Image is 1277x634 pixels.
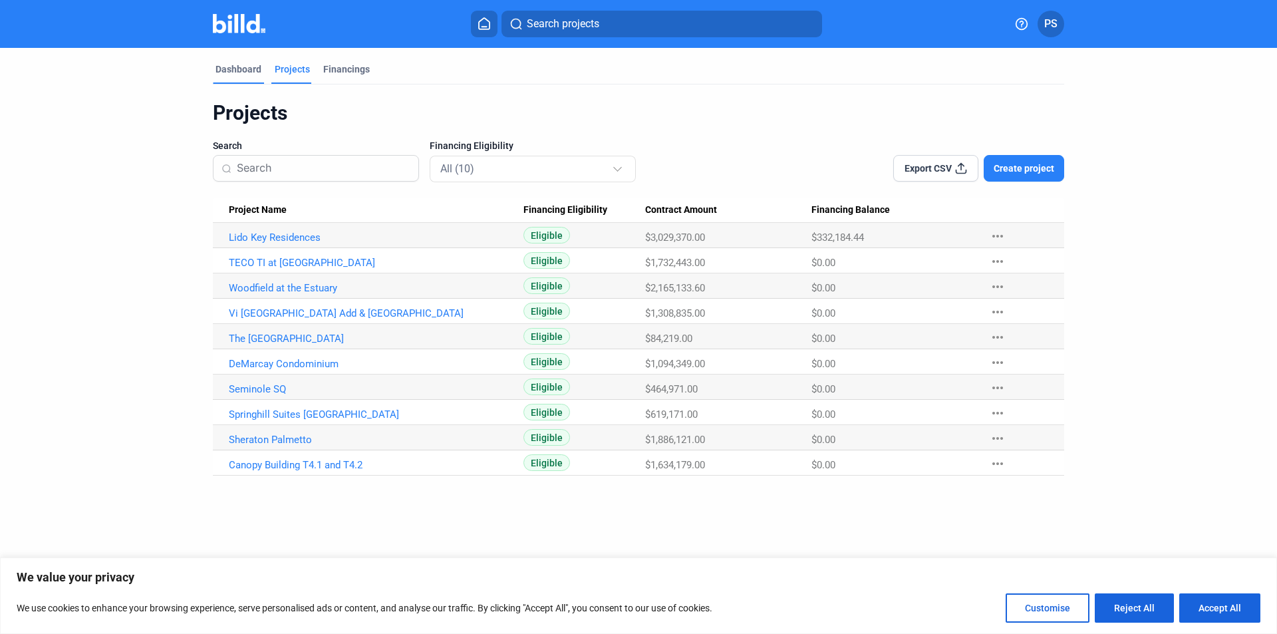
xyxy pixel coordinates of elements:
[229,257,523,269] a: TECO TI at [GEOGRAPHIC_DATA]
[523,404,570,420] span: Eligible
[645,307,705,319] span: $1,308,835.00
[645,257,705,269] span: $1,732,443.00
[811,204,890,216] span: Financing Balance
[527,16,599,32] span: Search projects
[811,232,864,243] span: $332,184.44
[811,383,835,395] span: $0.00
[229,459,523,471] a: Canopy Building T4.1 and T4.2
[229,434,523,446] a: Sheraton Palmetto
[645,383,698,395] span: $464,971.00
[229,358,523,370] a: DeMarcay Condominium
[811,333,835,345] span: $0.00
[811,204,976,216] div: Financing Balance
[990,355,1006,371] mat-icon: more_horiz
[440,162,474,175] mat-select-trigger: All (10)
[645,204,717,216] span: Contract Amount
[645,459,705,471] span: $1,634,179.00
[523,379,570,395] span: Eligible
[811,408,835,420] span: $0.00
[994,162,1054,175] span: Create project
[523,429,570,446] span: Eligible
[645,408,698,420] span: $619,171.00
[990,279,1006,295] mat-icon: more_horiz
[501,11,822,37] button: Search projects
[1038,11,1064,37] button: PS
[990,380,1006,396] mat-icon: more_horiz
[990,304,1006,320] mat-icon: more_horiz
[811,307,835,319] span: $0.00
[237,154,410,182] input: Search
[990,228,1006,244] mat-icon: more_horiz
[990,430,1006,446] mat-icon: more_horiz
[990,253,1006,269] mat-icon: more_horiz
[990,329,1006,345] mat-icon: more_horiz
[229,307,523,319] a: Vi [GEOGRAPHIC_DATA] Add & [GEOGRAPHIC_DATA]
[275,63,310,76] div: Projects
[523,277,570,294] span: Eligible
[990,456,1006,472] mat-icon: more_horiz
[645,333,692,345] span: $84,219.00
[523,353,570,370] span: Eligible
[905,162,952,175] span: Export CSV
[229,232,523,243] a: Lido Key Residences
[645,358,705,370] span: $1,094,349.00
[1044,16,1058,32] span: PS
[1006,593,1089,623] button: Customise
[811,282,835,294] span: $0.00
[523,303,570,319] span: Eligible
[645,282,705,294] span: $2,165,133.60
[229,204,523,216] div: Project Name
[213,100,1064,126] div: Projects
[990,405,1006,421] mat-icon: more_horiz
[323,63,370,76] div: Financings
[213,14,265,33] img: Billd Company Logo
[523,252,570,269] span: Eligible
[215,63,261,76] div: Dashboard
[523,328,570,345] span: Eligible
[523,204,646,216] div: Financing Eligibility
[811,434,835,446] span: $0.00
[213,139,242,152] span: Search
[17,600,712,616] p: We use cookies to enhance your browsing experience, serve personalised ads or content, and analys...
[229,408,523,420] a: Springhill Suites [GEOGRAPHIC_DATA]
[523,454,570,471] span: Eligible
[523,204,607,216] span: Financing Eligibility
[645,434,705,446] span: $1,886,121.00
[17,569,1260,585] p: We value your privacy
[523,227,570,243] span: Eligible
[229,383,523,395] a: Seminole SQ
[811,257,835,269] span: $0.00
[229,204,287,216] span: Project Name
[645,204,811,216] div: Contract Amount
[229,282,523,294] a: Woodfield at the Estuary
[893,155,978,182] button: Export CSV
[430,139,513,152] span: Financing Eligibility
[984,155,1064,182] button: Create project
[1179,593,1260,623] button: Accept All
[811,459,835,471] span: $0.00
[1095,593,1174,623] button: Reject All
[229,333,523,345] a: The [GEOGRAPHIC_DATA]
[645,232,705,243] span: $3,029,370.00
[811,358,835,370] span: $0.00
